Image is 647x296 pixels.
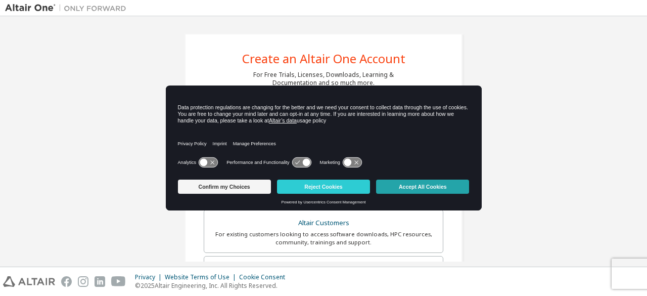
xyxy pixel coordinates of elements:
div: For existing customers looking to access software downloads, HPC resources, community, trainings ... [210,230,437,246]
img: altair_logo.svg [3,276,55,287]
div: Privacy [135,273,165,281]
p: © 2025 Altair Engineering, Inc. All Rights Reserved. [135,281,291,290]
img: instagram.svg [78,276,88,287]
div: Cookie Consent [239,273,291,281]
div: Create an Altair One Account [242,53,405,65]
div: Altair Customers [210,216,437,230]
div: Website Terms of Use [165,273,239,281]
img: Altair One [5,3,131,13]
img: facebook.svg [61,276,72,287]
img: linkedin.svg [95,276,105,287]
img: youtube.svg [111,276,126,287]
div: For Free Trials, Licenses, Downloads, Learning & Documentation and so much more. [253,71,394,87]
